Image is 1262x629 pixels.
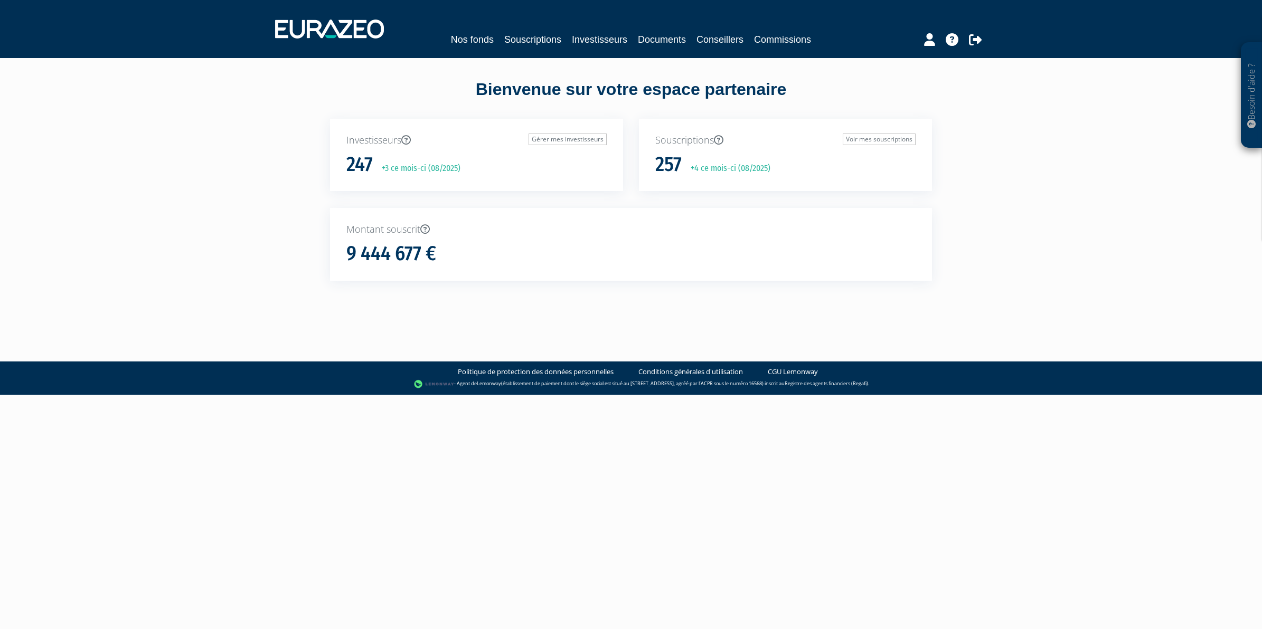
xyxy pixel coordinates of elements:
[638,32,686,47] a: Documents
[504,32,561,47] a: Souscriptions
[843,134,916,145] a: Voir mes souscriptions
[683,163,770,175] p: +4 ce mois-ci (08/2025)
[655,154,682,176] h1: 257
[768,367,818,377] a: CGU Lemonway
[754,32,811,47] a: Commissions
[655,134,916,147] p: Souscriptions
[11,379,1251,389] div: - Agent de (établissement de paiement dont le siège social est situé au [STREET_ADDRESS], agréé p...
[638,367,743,377] a: Conditions générales d'utilisation
[275,20,384,39] img: 1732889491-logotype_eurazeo_blanc_rvb.png
[785,380,868,387] a: Registre des agents financiers (Regafi)
[346,223,916,236] p: Montant souscrit
[322,78,940,119] div: Bienvenue sur votre espace partenaire
[696,32,743,47] a: Conseillers
[451,32,494,47] a: Nos fonds
[529,134,607,145] a: Gérer mes investisseurs
[346,243,436,265] h1: 9 444 677 €
[458,367,614,377] a: Politique de protection des données personnelles
[346,134,607,147] p: Investisseurs
[477,380,501,387] a: Lemonway
[374,163,460,175] p: +3 ce mois-ci (08/2025)
[1246,48,1258,143] p: Besoin d'aide ?
[414,379,455,389] img: logo-lemonway.png
[346,154,373,176] h1: 247
[572,32,627,47] a: Investisseurs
